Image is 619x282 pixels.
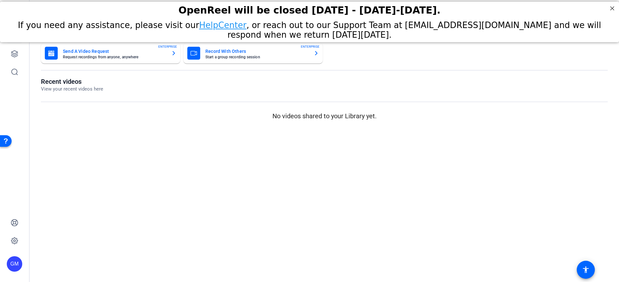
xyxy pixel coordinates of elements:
a: HelpCenter [199,19,247,28]
div: OpenReel will be closed [DATE] - [DATE]-[DATE]. [8,3,611,14]
span: If you need any assistance, please visit our , or reach out to our Support Team at [EMAIL_ADDRESS... [18,19,601,38]
mat-card-subtitle: Start a group recording session [205,55,309,59]
mat-card-title: Record With Others [205,47,309,55]
p: View your recent videos here [41,85,103,93]
span: ENTERPRISE [158,44,177,49]
h1: Recent videos [41,78,103,85]
button: Record With OthersStart a group recording sessionENTERPRISE [183,43,323,63]
button: Send A Video RequestRequest recordings from anyone, anywhereENTERPRISE [41,43,180,63]
p: No videos shared to your Library yet. [41,111,608,121]
span: ENTERPRISE [301,44,319,49]
mat-icon: accessibility [582,266,590,274]
div: GM [7,256,22,272]
mat-card-subtitle: Request recordings from anyone, anywhere [63,55,166,59]
mat-card-title: Send A Video Request [63,47,166,55]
